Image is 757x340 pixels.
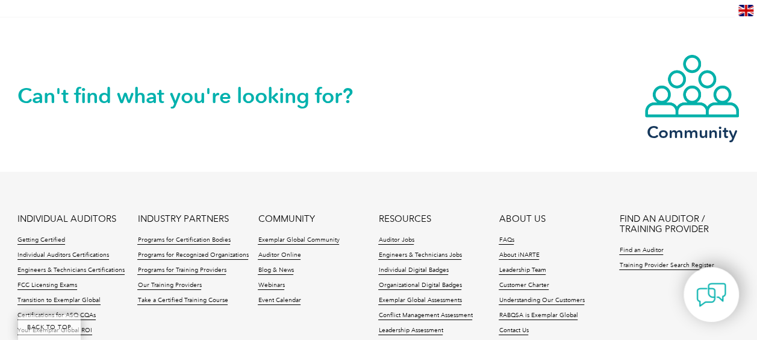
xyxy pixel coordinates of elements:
[378,327,443,335] a: Leadership Assessment
[644,54,740,140] a: Community
[378,282,461,290] a: Organizational Digital Badges
[499,327,528,335] a: Contact Us
[137,214,228,224] a: INDUSTRY PARTNERS
[378,214,431,224] a: RESOURCES
[644,54,740,119] img: icon-community.webp
[258,214,314,224] a: COMMUNITY
[18,315,81,340] a: BACK TO TOP
[137,282,201,290] a: Our Training Providers
[378,312,472,320] a: Conflict Management Assessment
[619,214,740,235] a: FIND AN AUDITOR / TRAINING PROVIDER
[17,214,116,224] a: INDIVIDUAL AUDITORS
[17,266,125,275] a: Engineers & Technicians Certifications
[499,282,549,290] a: Customer Charter
[378,297,461,305] a: Exemplar Global Assessments
[17,236,65,245] a: Getting Certified
[137,266,226,275] a: Programs for Training Providers
[378,266,448,275] a: Individual Digital Badges
[17,312,96,320] a: Certifications for ASQ CQAs
[499,266,546,275] a: Leadership Team
[17,327,92,335] a: Your Exemplar Global ROI
[258,297,301,305] a: Event Calendar
[17,282,77,290] a: FCC Licensing Exams
[137,297,228,305] a: Take a Certified Training Course
[17,86,379,105] h2: Can't find what you're looking for?
[619,247,663,255] a: Find an Auditor
[499,236,514,245] a: FAQs
[499,251,539,260] a: About iNARTE
[499,214,545,224] a: ABOUT US
[258,236,339,245] a: Exemplar Global Community
[499,312,578,320] a: RABQSA is Exemplar Global
[378,236,414,245] a: Auditor Jobs
[258,251,301,260] a: Auditor Online
[378,251,461,260] a: Engineers & Technicians Jobs
[137,236,230,245] a: Programs for Certification Bodies
[738,5,753,16] img: en
[644,125,740,140] h3: Community
[17,251,109,260] a: Individual Auditors Certifications
[696,280,726,310] img: contact-chat.png
[258,266,293,275] a: Blog & News
[137,251,248,260] a: Programs for Recognized Organizations
[258,282,284,290] a: Webinars
[619,262,714,270] a: Training Provider Search Register
[17,297,101,305] a: Transition to Exemplar Global
[499,297,584,305] a: Understanding Our Customers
